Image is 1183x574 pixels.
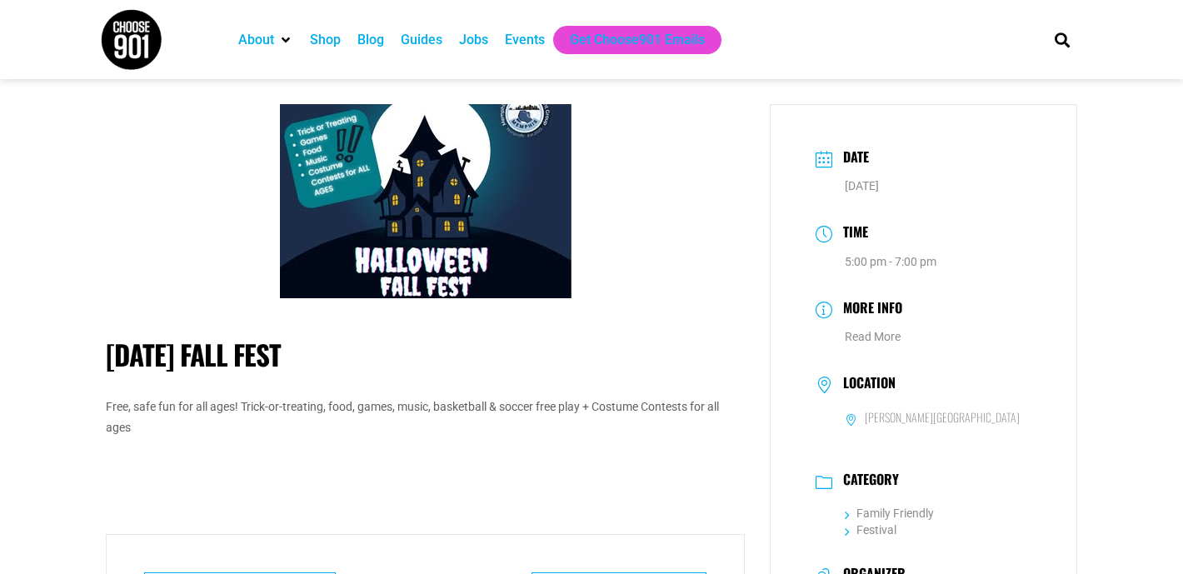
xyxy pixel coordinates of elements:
[835,297,902,322] h3: More Info
[835,222,868,246] h3: Time
[570,30,705,50] a: Get Choose901 Emails
[1049,26,1076,53] div: Search
[835,472,899,492] h3: Category
[401,30,442,50] a: Guides
[310,30,341,50] a: Shop
[865,410,1020,425] h6: [PERSON_NAME][GEOGRAPHIC_DATA]
[845,330,901,343] a: Read More
[238,30,274,50] a: About
[835,375,896,395] h3: Location
[835,147,869,171] h3: Date
[845,255,936,268] abbr: 5:00 pm - 7:00 pm
[845,523,896,537] a: Festival
[230,26,302,54] div: About
[459,30,488,50] a: Jobs
[845,179,879,192] span: [DATE]
[106,397,745,438] p: Free, safe fun for all ages! Trick-or-treating, food, games, music, basketball & soccer free play...
[230,26,1026,54] nav: Main nav
[357,30,384,50] a: Blog
[106,338,745,372] h1: [DATE] Fall Fest
[845,507,934,520] a: Family Friendly
[505,30,545,50] a: Events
